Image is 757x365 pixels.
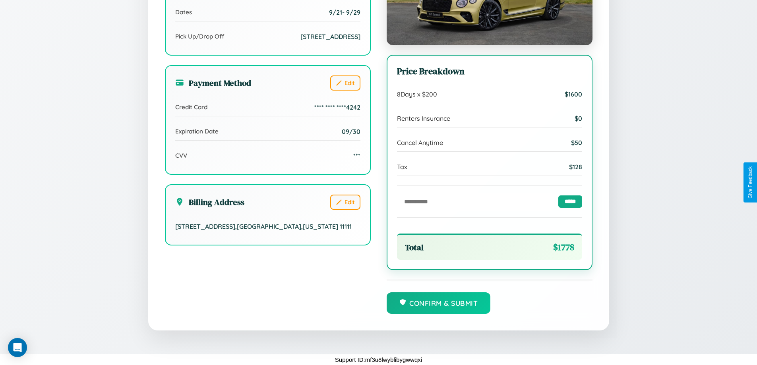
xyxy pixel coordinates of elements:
span: $ 50 [571,139,582,147]
span: [STREET_ADDRESS] [300,33,360,41]
h3: Payment Method [175,77,251,89]
div: Give Feedback [747,166,753,199]
button: Edit [330,195,360,210]
span: Renters Insurance [397,114,450,122]
span: 09/30 [342,127,360,135]
span: $ 0 [575,114,582,122]
h3: Billing Address [175,196,244,208]
button: Confirm & Submit [387,292,491,314]
span: Total [405,241,424,253]
span: $ 128 [569,163,582,171]
span: 8 Days x $ 200 [397,90,437,98]
span: $ 1778 [553,241,574,253]
span: $ 1600 [565,90,582,98]
div: Open Intercom Messenger [8,338,27,357]
span: Pick Up/Drop Off [175,33,225,40]
span: CVV [175,152,187,159]
span: Expiration Date [175,127,219,135]
span: 9 / 21 - 9 / 29 [329,8,360,16]
h3: Price Breakdown [397,65,582,77]
span: Credit Card [175,103,207,111]
span: Dates [175,8,192,16]
span: [STREET_ADDRESS] , [GEOGRAPHIC_DATA] , [US_STATE] 11111 [175,222,352,230]
button: Edit [330,75,360,91]
p: Support ID: mf3u8lwyblibygwwqxi [335,354,422,365]
span: Tax [397,163,407,171]
span: Cancel Anytime [397,139,443,147]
